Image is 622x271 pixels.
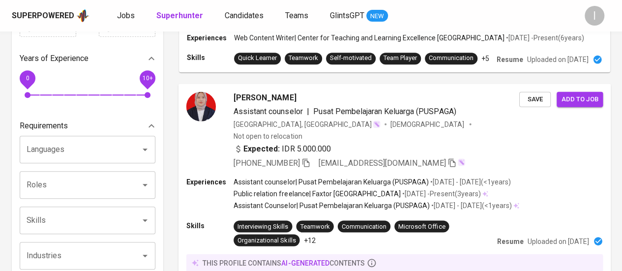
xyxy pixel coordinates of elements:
div: Communication [342,222,386,231]
img: app logo [76,8,89,23]
div: Superpowered [12,10,74,22]
p: Public relation freelance | Faxtor [GEOGRAPHIC_DATA] [234,189,401,199]
a: Candidates [225,10,266,22]
span: Jobs [117,11,135,20]
a: Superpoweredapp logo [12,8,89,23]
img: magic_wand.svg [457,158,465,166]
p: • [DATE] - [DATE] ( <1 years ) [429,177,510,187]
p: • [DATE] - Present ( 3 years ) [401,189,480,199]
p: Resume [497,55,523,64]
span: [PHONE_NUMBER] [234,158,299,167]
div: Teamwork [289,54,318,63]
span: NEW [366,11,388,21]
div: IDR 5.000.000 [234,143,331,154]
p: Experiences [187,33,234,43]
span: 10+ [142,75,152,82]
p: this profile contains contents [203,258,365,268]
p: Assistant counselor | Pusat Pembelajaran Keluarga (PUSPAGA) [234,177,429,187]
div: Team Player [384,54,417,63]
p: Years of Experience [20,53,89,64]
a: Jobs [117,10,137,22]
p: Skills [186,220,234,230]
button: Open [138,249,152,263]
button: Open [138,143,152,156]
p: Experiences [186,177,234,187]
div: Requirements [20,116,155,136]
span: AI-generated [281,259,329,267]
span: Add to job [562,93,598,105]
div: Microsoft Office [398,222,445,231]
a: Superhunter [156,10,205,22]
span: [DEMOGRAPHIC_DATA] [390,119,465,129]
div: Teamwork [300,222,329,231]
div: I [585,6,604,26]
span: 0 [26,75,29,82]
div: Organizational Skills [237,236,296,245]
img: e611339b91b133a433f57f4358d8c51c.jpg [186,91,216,121]
p: +5 [481,54,489,63]
p: Uploaded on [DATE] [528,236,589,246]
div: Self-motivated [330,54,372,63]
p: • [DATE] - Present ( 6 years ) [504,33,584,43]
div: Quick Learner [238,54,277,63]
p: Skills [187,53,234,62]
div: [GEOGRAPHIC_DATA], [GEOGRAPHIC_DATA] [234,119,381,129]
p: Uploaded on [DATE] [527,55,589,64]
b: Expected: [243,143,280,154]
p: Requirements [20,120,68,132]
img: magic_wand.svg [373,120,381,128]
span: [EMAIL_ADDRESS][DOMAIN_NAME] [319,158,446,167]
span: Teams [285,11,308,20]
button: Save [519,91,551,107]
span: | [306,105,309,117]
a: Teams [285,10,310,22]
span: GlintsGPT [330,11,364,20]
span: Candidates [225,11,264,20]
div: Communication [429,54,474,63]
p: Not open to relocation [234,131,302,141]
p: Assistant Counselor | Pusat Pembelajaran Keluarga (PUSPAGA) [234,201,430,211]
a: GlintsGPT NEW [330,10,388,22]
span: Pusat Pembelajaran Keluarga (PUSPAGA) [313,106,456,116]
button: Add to job [557,91,603,107]
p: • [DATE] - [DATE] ( <1 years ) [430,201,511,211]
p: +12 [303,235,315,245]
p: Web Content Writer | Center for Teaching and Learning Excellence [GEOGRAPHIC_DATA] [234,33,504,43]
div: Interviewing Skills [237,222,288,231]
div: Years of Experience [20,49,155,68]
b: Superhunter [156,11,203,20]
p: Resume [497,236,524,246]
button: Open [138,178,152,192]
span: Save [524,93,546,105]
span: [PERSON_NAME] [234,91,296,103]
span: Assistant counselor [234,106,302,116]
button: Open [138,213,152,227]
